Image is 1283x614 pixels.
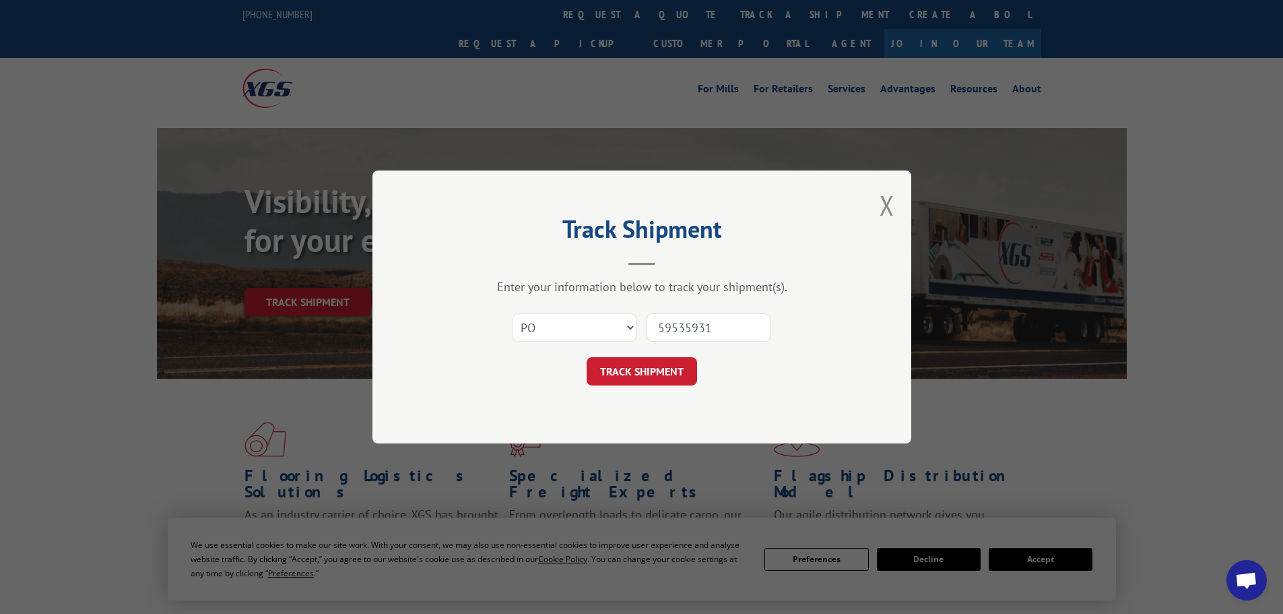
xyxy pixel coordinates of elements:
button: Close modal [880,187,894,223]
div: Enter your information below to track your shipment(s). [440,279,844,295]
h2: Track Shipment [440,220,844,245]
button: TRACK SHIPMENT [587,357,697,386]
div: Open chat [1226,560,1267,601]
input: Number(s) [647,313,770,342]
